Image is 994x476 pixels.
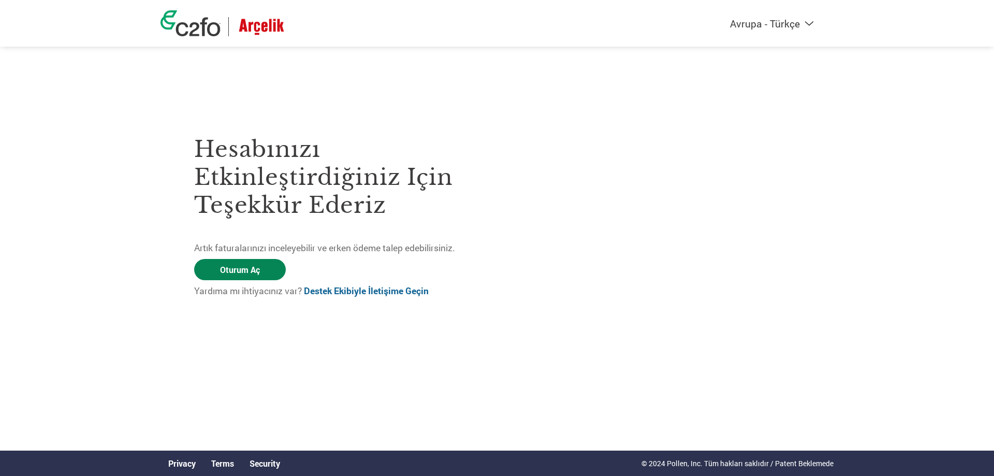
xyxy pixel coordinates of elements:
a: Terms [211,458,234,469]
p: Yardıma mı ihtiyacınız var? [194,284,497,298]
a: Privacy [168,458,196,469]
img: c2fo logo [160,10,221,36]
img: Arçelik [237,17,286,36]
p: © 2024 Pollen, Inc. Tüm hakları saklıdır / Patent Beklemede [641,458,834,469]
p: Artık faturalarınızı inceleyebilir ve erken ödeme talep edebilirsiniz. [194,241,497,255]
a: Oturum Aç [194,259,286,280]
a: Security [250,458,280,469]
a: Destek Ekibiyle İletişime Geçin [304,285,429,297]
h3: Hesabınızı etkinleştirdiğiniz için teşekkür ederiz [194,135,497,219]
